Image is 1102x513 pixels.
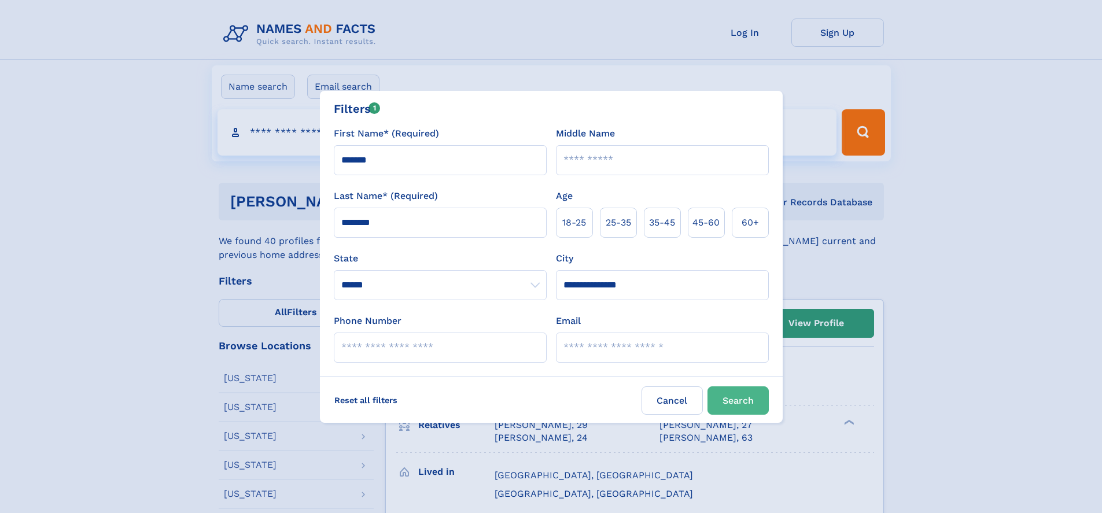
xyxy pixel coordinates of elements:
[334,189,438,203] label: Last Name* (Required)
[606,216,631,230] span: 25‑35
[556,127,615,141] label: Middle Name
[742,216,759,230] span: 60+
[334,314,401,328] label: Phone Number
[562,216,586,230] span: 18‑25
[692,216,720,230] span: 45‑60
[334,127,439,141] label: First Name* (Required)
[556,314,581,328] label: Email
[334,252,547,265] label: State
[649,216,675,230] span: 35‑45
[642,386,703,415] label: Cancel
[556,189,573,203] label: Age
[707,386,769,415] button: Search
[556,252,573,265] label: City
[327,386,405,414] label: Reset all filters
[334,100,381,117] div: Filters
